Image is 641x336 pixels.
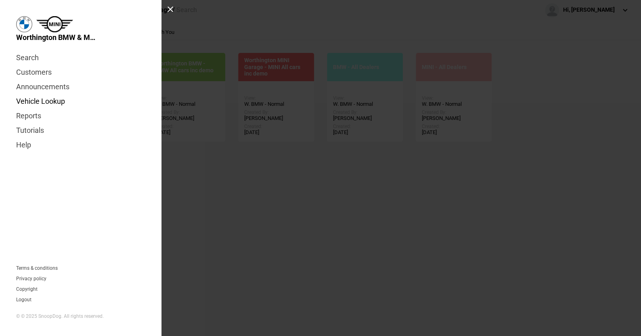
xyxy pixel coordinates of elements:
img: bmw.png [16,16,32,32]
img: mini.png [36,16,73,32]
a: Copyright [16,287,38,292]
a: Customers [16,65,145,80]
span: Worthington BMW & MINI Garage [16,32,97,42]
a: Terms & conditions [16,266,58,271]
a: Reports [16,109,145,123]
div: © © 2025 SnoopDog. All rights reserved. [16,313,145,320]
a: Announcements [16,80,145,94]
a: Tutorials [16,123,145,138]
button: Logout [16,297,31,302]
a: Privacy policy [16,276,46,281]
a: Search [16,50,145,65]
a: Vehicle Lookup [16,94,145,109]
a: Help [16,138,145,152]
